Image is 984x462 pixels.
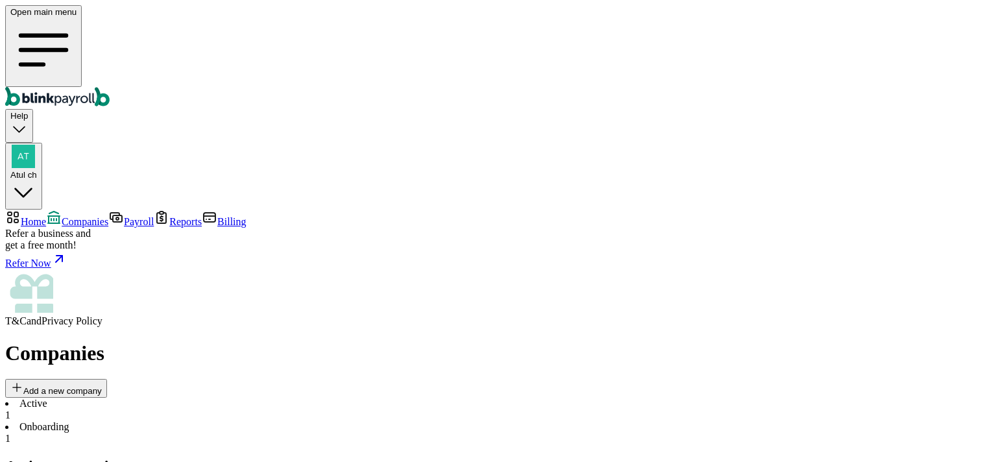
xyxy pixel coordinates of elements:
[42,315,102,326] span: Privacy Policy
[10,7,77,17] span: Open main menu
[5,315,27,326] span: T&C
[5,409,10,420] span: 1
[5,398,979,421] li: Active
[23,386,102,396] span: Add a new company
[5,341,979,365] h1: Companies
[217,216,246,227] span: Billing
[5,5,82,87] button: Open main menu
[46,216,108,227] a: Companies
[108,216,154,227] a: Payroll
[5,421,979,444] li: Onboarding
[124,216,154,227] span: Payroll
[10,111,28,121] span: Help
[62,216,108,227] span: Companies
[5,251,979,269] a: Refer Now
[769,322,984,462] iframe: Chat Widget
[5,216,46,227] a: Home
[5,433,10,444] span: 1
[5,5,979,109] nav: Global
[154,216,202,227] a: Reports
[169,216,202,227] span: Reports
[21,216,46,227] span: Home
[5,143,42,210] button: Atul ch
[10,170,37,180] span: Atul ch
[5,228,979,251] div: Refer a business and get a free month!
[202,216,246,227] a: Billing
[5,109,33,142] button: Help
[5,210,979,327] nav: Sidebar
[27,315,42,326] span: and
[5,379,107,398] button: Add a new company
